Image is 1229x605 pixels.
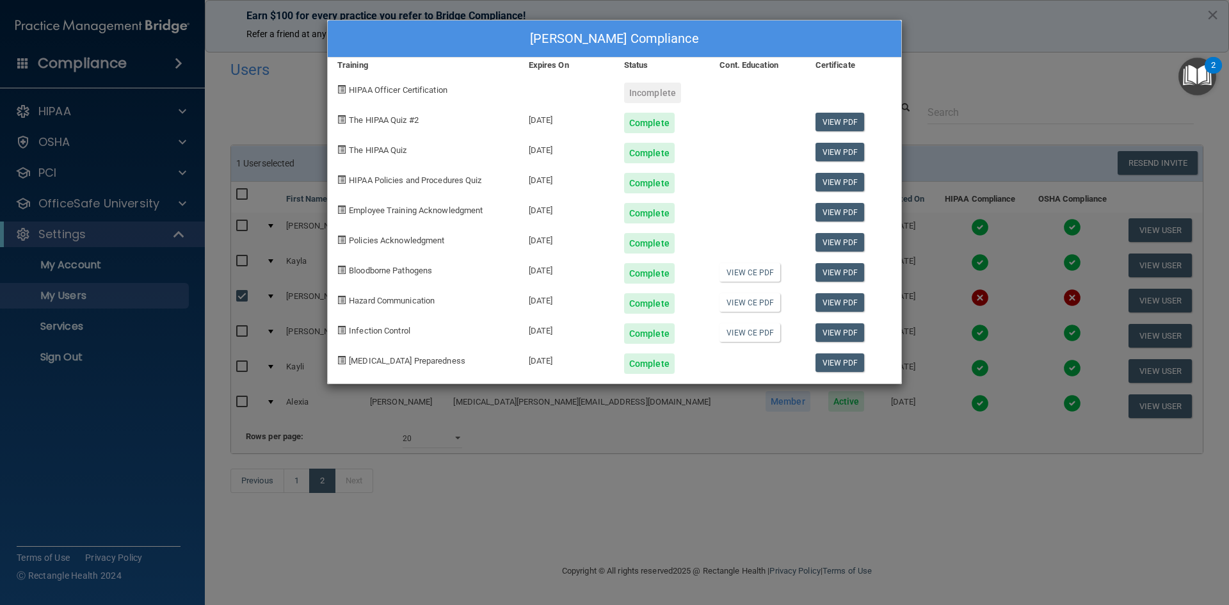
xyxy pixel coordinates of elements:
div: 2 [1211,65,1216,82]
a: View PDF [815,293,865,312]
a: View CE PDF [719,263,780,282]
div: Complete [624,203,675,223]
a: View PDF [815,323,865,342]
iframe: Drift Widget Chat Controller [1008,514,1214,565]
a: View PDF [815,353,865,372]
div: Training [328,58,519,73]
div: [PERSON_NAME] Compliance [328,20,901,58]
span: The HIPAA Quiz [349,145,406,155]
a: View CE PDF [719,323,780,342]
div: Complete [624,143,675,163]
div: Complete [624,293,675,314]
div: Expires On [519,58,614,73]
a: View PDF [815,173,865,191]
a: View CE PDF [719,293,780,312]
div: [DATE] [519,193,614,223]
span: HIPAA Officer Certification [349,85,447,95]
div: Cont. Education [710,58,805,73]
span: Policies Acknowledgment [349,236,444,245]
span: Hazard Communication [349,296,435,305]
div: Complete [624,353,675,374]
span: Infection Control [349,326,410,335]
div: [DATE] [519,284,614,314]
a: View PDF [815,263,865,282]
div: [DATE] [519,133,614,163]
div: Incomplete [624,83,681,103]
div: Status [614,58,710,73]
div: [DATE] [519,254,614,284]
div: [DATE] [519,163,614,193]
span: Bloodborne Pathogens [349,266,432,275]
div: Complete [624,233,675,254]
div: Complete [624,173,675,193]
span: The HIPAA Quiz #2 [349,115,419,125]
span: Employee Training Acknowledgment [349,206,483,215]
div: [DATE] [519,103,614,133]
span: HIPAA Policies and Procedures Quiz [349,175,481,185]
div: Complete [624,323,675,344]
a: View PDF [815,203,865,222]
span: [MEDICAL_DATA] Preparedness [349,356,465,366]
div: [DATE] [519,344,614,374]
div: Complete [624,263,675,284]
a: View PDF [815,143,865,161]
div: Certificate [806,58,901,73]
div: [DATE] [519,314,614,344]
a: View PDF [815,113,865,131]
button: Open Resource Center, 2 new notifications [1178,58,1216,95]
div: Complete [624,113,675,133]
div: [DATE] [519,223,614,254]
a: View PDF [815,233,865,252]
